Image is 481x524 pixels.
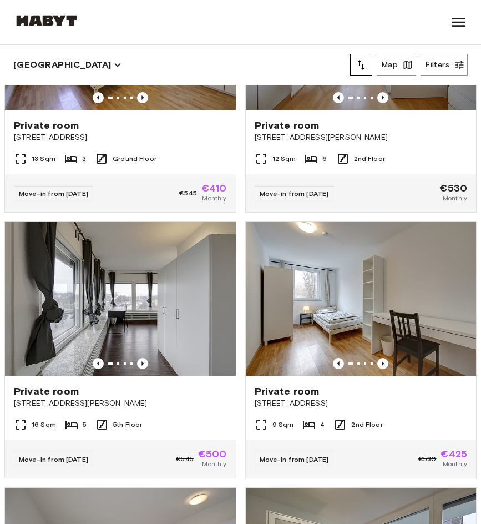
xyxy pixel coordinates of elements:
[272,420,294,430] span: 9 Sqm
[137,92,148,103] button: Previous image
[443,193,467,203] span: Monthly
[13,15,80,26] img: Habyt
[176,454,194,464] span: €545
[14,385,79,398] span: Private room
[179,188,197,198] span: €545
[377,92,388,103] button: Previous image
[272,154,296,164] span: 12 Sqm
[198,449,227,459] span: €500
[354,154,385,164] span: 2nd Floor
[350,54,372,76] button: tune
[19,455,88,463] span: Move-in from [DATE]
[260,455,329,463] span: Move-in from [DATE]
[377,54,416,76] button: Map
[351,420,382,430] span: 2nd Floor
[439,183,467,193] span: €530
[201,183,227,193] span: €410
[245,221,477,478] a: Marketing picture of unit DE-09-022-04MPrevious imagePrevious imagePrivate room[STREET_ADDRESS]9 ...
[377,358,388,369] button: Previous image
[255,119,320,132] span: Private room
[113,420,142,430] span: 5th Floor
[113,154,156,164] span: Ground Floor
[5,222,236,376] img: Marketing picture of unit DE-09-012-04M
[333,92,344,103] button: Previous image
[137,358,148,369] button: Previous image
[320,420,325,430] span: 4
[202,459,226,469] span: Monthly
[246,222,477,376] img: Marketing picture of unit DE-09-022-04M
[93,358,104,369] button: Previous image
[421,54,468,76] button: Filters
[255,398,468,409] span: [STREET_ADDRESS]
[322,154,327,164] span: 6
[19,189,88,198] span: Move-in from [DATE]
[83,420,87,430] span: 5
[14,398,227,409] span: [STREET_ADDRESS][PERSON_NAME]
[32,420,56,430] span: 16 Sqm
[333,358,344,369] button: Previous image
[260,189,329,198] span: Move-in from [DATE]
[202,193,226,203] span: Monthly
[441,449,467,459] span: €425
[14,119,79,132] span: Private room
[4,221,236,478] a: Marketing picture of unit DE-09-012-04MPrevious imagePrevious imagePrivate room[STREET_ADDRESS][P...
[82,154,86,164] span: 3
[32,154,55,164] span: 13 Sqm
[418,454,437,464] span: €530
[255,385,320,398] span: Private room
[93,92,104,103] button: Previous image
[14,132,227,143] span: [STREET_ADDRESS]
[443,459,467,469] span: Monthly
[255,132,468,143] span: [STREET_ADDRESS][PERSON_NAME]
[13,57,121,73] button: [GEOGRAPHIC_DATA]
